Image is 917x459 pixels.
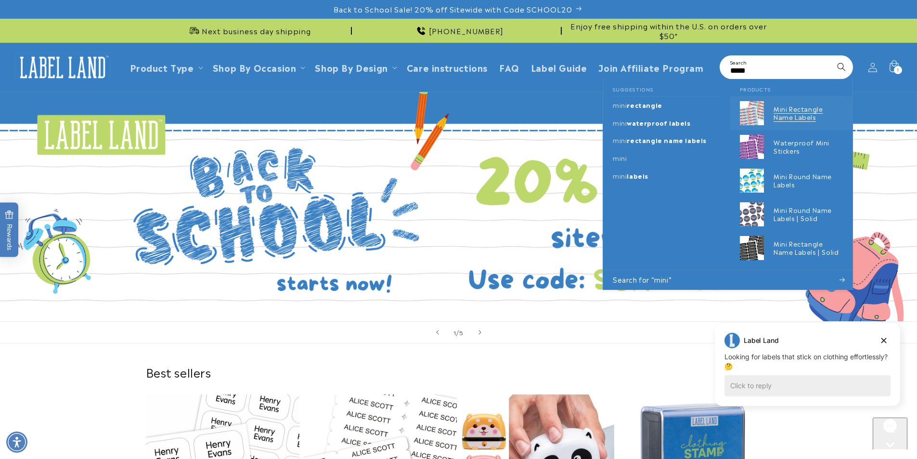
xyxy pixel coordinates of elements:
[613,171,627,180] mark: mini
[774,172,843,189] p: Mini Round Name Labels
[499,62,519,73] span: FAQ
[130,61,194,74] a: Product Type
[356,19,562,42] div: Announcement
[613,101,662,109] p: mini rectangle
[598,62,703,73] span: Join Affiliate Program
[613,154,627,162] p: mini
[459,328,464,337] span: 5
[627,118,690,127] span: waterproof labels
[774,240,843,256] p: Mini Rectangle Name Labels | Solid
[531,62,587,73] span: Label Guide
[613,100,627,109] mark: mini
[593,56,709,79] a: Join Affiliate Program
[613,79,721,96] h2: Suggestions
[566,19,772,42] div: Announcement
[730,130,852,164] a: Waterproof Mini Stickers
[613,275,672,285] span: Search for “mini”
[202,26,311,36] span: Next business day shipping
[309,56,400,79] summary: Shop By Design
[740,101,764,125] img: Mini Rectangle Name Labels - Label Land
[810,56,831,78] button: Clear search term
[730,96,852,130] a: Mini Rectangle Name Labels
[774,206,843,223] p: Mini Round Name Labels | Solid
[740,135,764,159] img: Waterproof Mini Stickers - Label Land
[207,56,310,79] summary: Shop By Occasion
[146,365,772,380] h2: Best sellers
[401,56,493,79] a: Care instructions
[603,131,730,149] a: mini rectangle name labels
[730,197,852,231] a: Mini Round Name Labels | Solid
[603,114,730,132] a: mini waterproof labels
[456,328,459,337] span: /
[613,136,707,144] p: mini rectangle name labels
[603,149,730,167] a: mini
[334,4,572,14] span: Back to School Sale! 20% off Sitewide with Code SCHOOL20
[627,135,707,144] span: rectangle name labels
[146,19,352,42] div: Announcement
[627,171,648,180] span: labels
[613,172,648,180] p: mini labels
[213,62,297,73] span: Shop By Occasion
[730,231,852,265] a: Mini Rectangle Name Labels | Solid
[603,96,730,114] a: mini rectangle
[774,139,843,155] p: Waterproof Mini Stickers
[873,418,907,449] iframe: Gorgias live chat messenger
[613,135,627,144] mark: mini
[740,79,843,96] h2: Products
[603,167,730,185] a: mini labels
[429,26,504,36] span: [PHONE_NUMBER]
[6,432,27,453] div: Accessibility Menu
[14,52,111,82] img: Label Land
[740,169,764,193] img: Mini Round Name Labels - Label Land
[730,164,852,197] a: Mini Round Name Labels
[627,100,662,109] span: rectangle
[566,21,772,40] span: Enjoy free shipping within the U.S. on orders over $50*
[708,322,907,420] iframe: Gorgias live chat campaigns
[897,66,899,74] span: 1
[11,49,115,86] a: Label Land
[427,322,448,343] button: Previous slide
[493,56,525,79] a: FAQ
[525,56,593,79] a: Label Guide
[613,118,627,127] mark: mini
[831,56,852,78] button: Search
[315,61,387,74] a: Shop By Design
[5,210,14,250] span: Rewards
[469,322,491,343] button: Next slide
[774,105,843,121] p: Mini Rectangle Name Labels
[453,328,456,337] span: 1
[740,202,764,226] img: Mini Round Name Labels | Solid - Label Land
[740,236,764,260] img: Mini Rectangle Name Labels | Solid - Label Land
[613,153,627,162] mark: mini
[407,62,488,73] span: Care instructions
[613,119,691,127] p: mini waterproof labels
[124,56,207,79] summary: Product Type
